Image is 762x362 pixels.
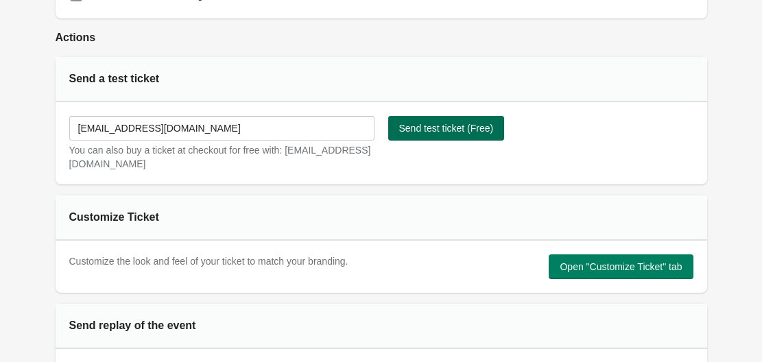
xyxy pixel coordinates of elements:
input: test@email.com [69,116,374,141]
div: You can also buy a ticket at checkout for free with: [EMAIL_ADDRESS][DOMAIN_NAME] [69,143,374,171]
div: Send a test ticket [69,71,257,87]
span: Customize the look and feel of your ticket to match your branding. [69,256,348,267]
button: Send test ticket (Free) [388,116,505,141]
button: Open "Customize Ticket" tab [549,254,693,279]
h2: Actions [56,29,707,46]
span: Open "Customize Ticket" tab [560,261,682,272]
div: Customize Ticket [69,209,257,226]
div: Send replay of the event [69,317,257,334]
span: Send test ticket (Free) [399,123,494,134]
